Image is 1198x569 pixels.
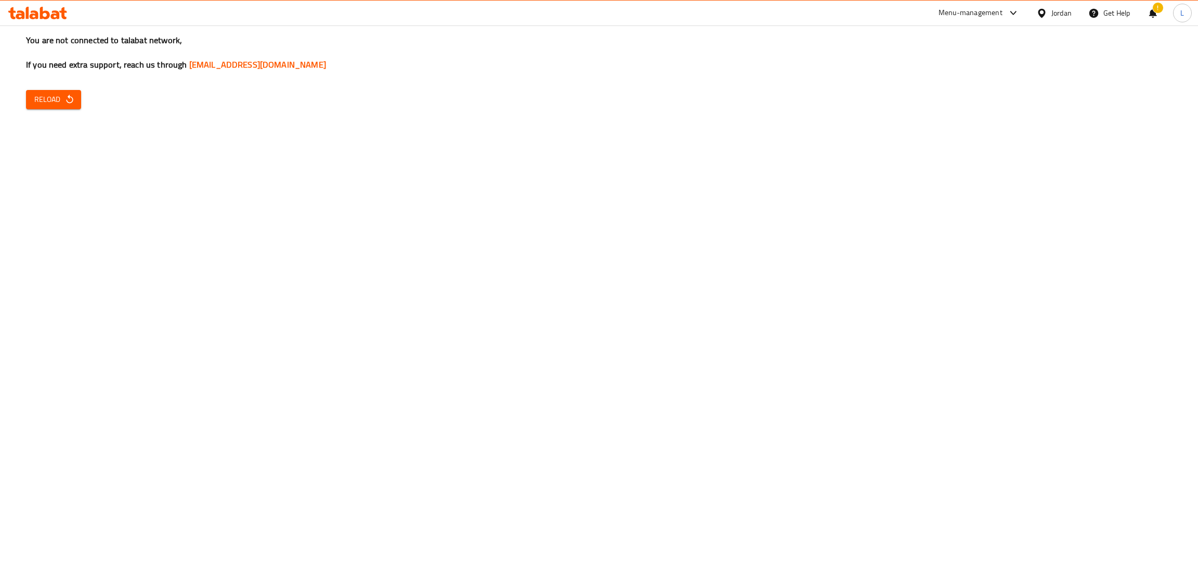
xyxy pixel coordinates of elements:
[26,90,81,109] button: Reload
[1180,7,1184,19] span: L
[189,57,326,72] a: [EMAIL_ADDRESS][DOMAIN_NAME]
[939,7,1002,19] div: Menu-management
[34,93,73,106] span: Reload
[26,34,1172,71] h3: You are not connected to talabat network, If you need extra support, reach us through
[1051,7,1072,19] div: Jordan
